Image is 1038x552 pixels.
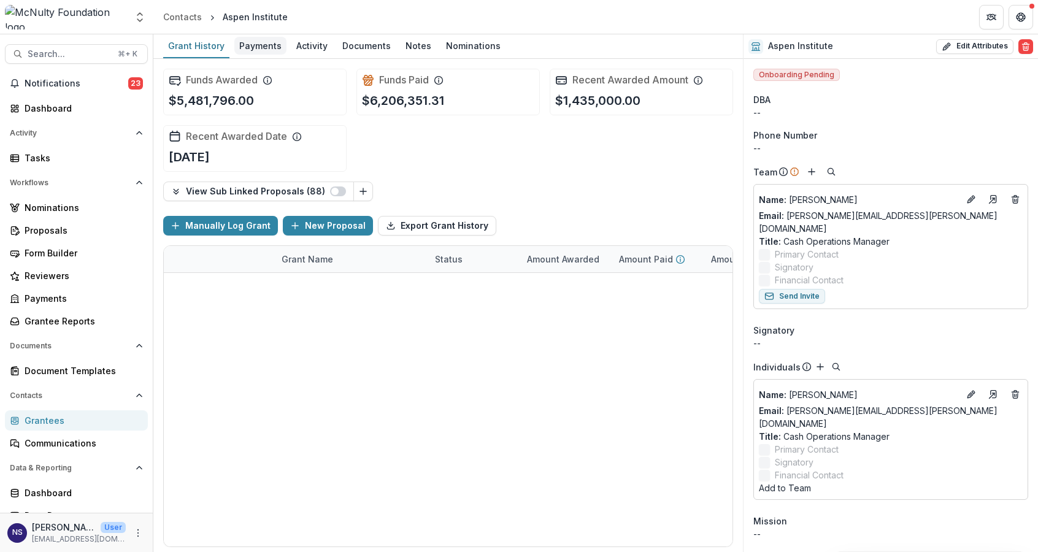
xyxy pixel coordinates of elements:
[1008,192,1023,207] button: Deletes
[186,186,330,197] p: View Sub Linked Proposals ( 88 )
[234,37,286,55] div: Payments
[775,261,813,274] span: Signatory
[983,190,1003,209] a: Go to contact
[704,246,796,272] div: Amount Payable
[753,93,771,106] span: DBA
[283,216,373,236] button: New Proposal
[775,469,844,481] span: Financial Contact
[759,210,784,221] span: Email:
[32,521,96,534] p: [PERSON_NAME]
[25,247,138,259] div: Form Builder
[115,47,140,61] div: ⌘ + K
[5,197,148,218] a: Nominations
[158,8,293,26] nav: breadcrumb
[163,182,354,201] button: View Sub Linked Proposals (88)
[759,404,1023,430] a: Email: [PERSON_NAME][EMAIL_ADDRESS][PERSON_NAME][DOMAIN_NAME]
[223,10,288,23] div: Aspen Institute
[768,41,833,52] h2: Aspen Institute
[619,253,673,266] p: Amount Paid
[274,246,428,272] div: Grant Name
[759,388,959,401] a: Name: [PERSON_NAME]
[169,148,210,166] p: [DATE]
[711,253,781,266] p: Amount Payable
[829,359,844,374] button: Search
[775,443,839,456] span: Primary Contact
[759,209,1023,235] a: Email: [PERSON_NAME][EMAIL_ADDRESS][PERSON_NAME][DOMAIN_NAME]
[5,98,148,118] a: Dashboard
[753,324,794,337] span: Signatory
[5,458,148,478] button: Open Data & Reporting
[128,77,143,90] span: 23
[753,337,1028,350] div: --
[234,34,286,58] a: Payments
[1008,387,1023,402] button: Deletes
[753,166,777,178] p: Team
[753,69,840,81] span: Onboarding Pending
[163,37,229,55] div: Grant History
[612,246,704,272] div: Amount Paid
[5,243,148,263] a: Form Builder
[291,37,333,55] div: Activity
[169,91,254,110] p: $5,481,796.00
[401,37,436,55] div: Notes
[5,148,148,168] a: Tasks
[25,486,138,499] div: Dashboard
[759,431,781,442] span: Title :
[1018,39,1033,54] button: Delete
[1009,5,1033,29] button: Get Help
[5,220,148,240] a: Proposals
[813,359,828,374] button: Add
[186,131,287,142] h2: Recent Awarded Date
[428,246,520,272] div: Status
[753,515,787,527] span: Mission
[5,5,126,29] img: McNulty Foundation logo
[378,216,496,236] button: Export Grant History
[804,164,819,179] button: Add
[753,106,1028,119] div: --
[572,74,688,86] h2: Recent Awarded Amount
[10,129,131,137] span: Activity
[131,5,148,29] button: Open entity switcher
[5,288,148,309] a: Payments
[158,8,207,26] a: Contacts
[5,505,148,526] a: Data Report
[775,456,813,469] span: Signatory
[759,289,825,304] button: Send Invite
[5,266,148,286] a: Reviewers
[428,253,470,266] div: Status
[759,405,784,416] span: Email:
[983,385,1003,404] a: Go to contact
[5,173,148,193] button: Open Workflows
[163,10,202,23] div: Contacts
[25,364,138,377] div: Document Templates
[5,311,148,331] a: Grantee Reports
[520,246,612,272] div: Amount Awarded
[163,34,229,58] a: Grant History
[5,410,148,431] a: Grantees
[362,91,444,110] p: $6,206,351.31
[5,483,148,503] a: Dashboard
[131,526,145,540] button: More
[186,74,258,86] h2: Funds Awarded
[441,37,506,55] div: Nominations
[25,414,138,427] div: Grantees
[753,527,1028,540] p: --
[337,34,396,58] a: Documents
[101,522,126,533] p: User
[291,34,333,58] a: Activity
[759,481,811,494] button: Add to Team
[775,274,844,286] span: Financial Contact
[759,193,959,206] p: [PERSON_NAME]
[25,315,138,328] div: Grantee Reports
[5,433,148,453] a: Communications
[964,387,978,402] button: Edit
[5,74,148,93] button: Notifications23
[25,224,138,237] div: Proposals
[10,342,131,350] span: Documents
[5,386,148,405] button: Open Contacts
[25,201,138,214] div: Nominations
[759,236,781,247] span: Title :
